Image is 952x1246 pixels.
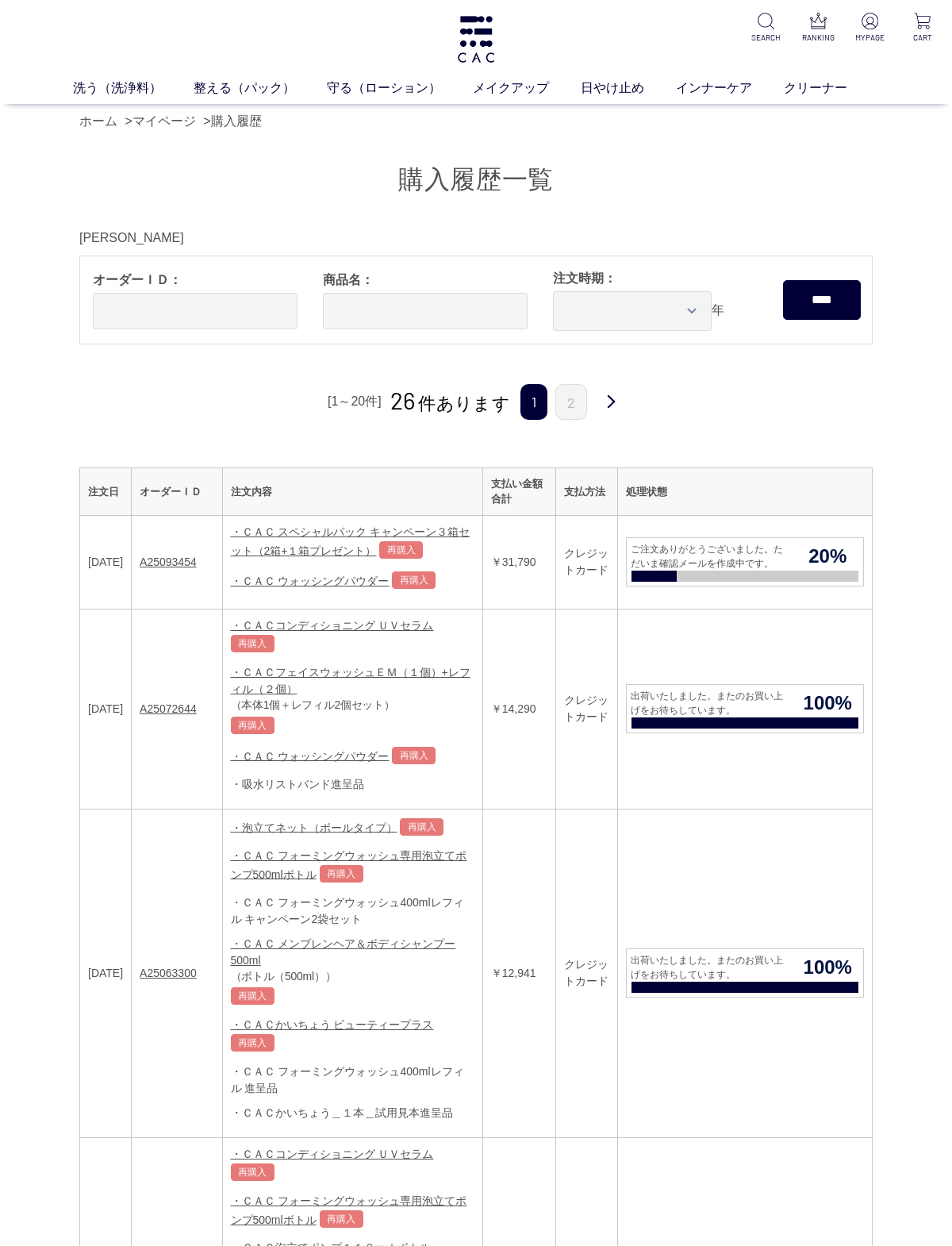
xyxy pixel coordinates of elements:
a: ・ＣＡＣ ウォッシングパウダー [231,749,390,762]
span: 出荷いたしました。またのお買い上げをお待ちしています。 [627,689,793,717]
span: 100% [793,953,863,982]
th: 注文日 [80,467,132,515]
div: 年 [540,256,770,344]
td: ￥12,941 [482,809,555,1138]
span: オーダーＩＤ： [93,271,297,290]
td: [DATE] [80,515,132,609]
a: A25063300 [140,967,197,979]
a: ・ＣＡＣコンディショニング ＵＶセラム [231,1148,434,1160]
p: MYPAGE [854,32,887,44]
a: A25093454 [140,556,197,568]
a: 再購入 [231,1163,274,1181]
a: ・ＣＡＣ フォーミングウォッシュ専用泡立てポンプ500mlボトル [231,849,467,881]
a: ご注文ありがとうございました。ただいま確認メールを作成中です。 20% [626,537,864,586]
a: 再購入 [231,717,274,734]
th: 支払い金額合計 [482,467,555,515]
td: [DATE] [80,809,132,1138]
a: ・ＣＡＣ メンブレンヘア＆ボディシャンプー500ml [231,937,456,967]
div: [PERSON_NAME] [79,229,873,248]
a: 再購入 [320,1210,363,1228]
a: メイクアップ [473,79,581,98]
a: クリーナー [784,79,879,98]
a: 再購入 [231,635,274,652]
td: クレジットカード [555,809,617,1138]
a: 再購入 [320,865,363,883]
a: 再購入 [379,541,423,559]
a: ・ＣＡＣ フォーミングウォッシュ専用泡立てポンプ500mlボトル [231,1194,467,1226]
a: 再購入 [231,1034,274,1052]
div: ・ＣＡＣかいちょう＿１本＿試用見本進呈品 [231,1105,474,1121]
a: ホーム [79,114,117,128]
th: 注文内容 [222,467,482,515]
a: 整える（パック） [194,79,327,98]
a: ・ＣＡＣ ウォッシングパウダー [231,575,390,587]
a: インナーケア [676,79,784,98]
span: 26 [390,386,416,414]
td: クレジットカード [555,515,617,609]
div: ・吸水リストバンド進呈品 [231,776,474,793]
a: 洗う（洗浄料） [73,79,194,98]
p: SEARCH [749,32,782,44]
span: 出荷いたしました。またのお買い上げをお待ちしています。 [627,953,793,982]
a: ・泡立てネット（ボールタイプ） [231,821,397,833]
a: 2 [555,384,587,420]
a: ・ＣＡＣ スペシャルパック キャンペーン３箱セット（2箱+１箱プレゼント） [231,525,470,557]
a: 購入履歴 [211,114,262,128]
a: ・ＣＡＣかいちょう ビューティープラス [231,1018,434,1031]
a: 再購入 [231,987,274,1005]
a: 再購入 [392,747,436,764]
span: ご注文ありがとうございました。ただいま確認メールを作成中です。 [627,542,793,571]
div: （ボトル（500ml）） [231,969,474,984]
p: RANKING [801,32,835,44]
a: 次 [595,384,627,421]
span: 件あります [390,394,510,413]
th: オーダーＩＤ [132,467,222,515]
a: 日やけ止め [581,79,676,98]
span: 1 [520,384,547,420]
li: > [125,112,199,131]
a: 守る（ローション） [327,79,473,98]
div: ・ＣＡＣ フォーミングウォッシュ400mlレフィル キャンペーン2袋セット [231,894,474,928]
a: RANKING [801,13,835,44]
div: ・ＣＡＣ フォーミングウォッシュ400mlレフィル 進呈品 [231,1063,474,1097]
a: A25072644 [140,702,197,715]
a: CART [906,13,939,44]
td: ￥14,290 [482,609,555,809]
li: > [203,112,265,131]
td: ￥31,790 [482,515,555,609]
td: クレジットカード [555,609,617,809]
div: [1～20件] [325,390,384,413]
th: 支払方法 [555,467,617,515]
span: 注文時期： [553,269,758,288]
h1: 購入履歴一覧 [79,163,873,197]
a: MYPAGE [854,13,887,44]
img: logo [455,16,497,63]
a: 出荷いたしました。またのお買い上げをお待ちしています。 100% [626,948,864,998]
span: 商品名： [323,271,528,290]
td: [DATE] [80,609,132,809]
a: ・ＣＡＣフェイスウォッシュＥＭ（１個）+レフィル（２個） [231,666,470,695]
a: 再購入 [392,571,436,589]
a: マイページ [132,114,196,128]
div: （本体1個＋レフィル2個セット） [231,698,474,713]
a: SEARCH [749,13,782,44]
span: 100% [793,689,863,717]
a: 再購入 [400,818,443,836]
a: 出荷いたしました。またのお買い上げをお待ちしています。 100% [626,684,864,733]
span: 20% [793,542,863,571]
th: 処理状態 [617,467,872,515]
p: CART [906,32,939,44]
a: ・ＣＡＣコンディショニング ＵＶセラム [231,619,434,632]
